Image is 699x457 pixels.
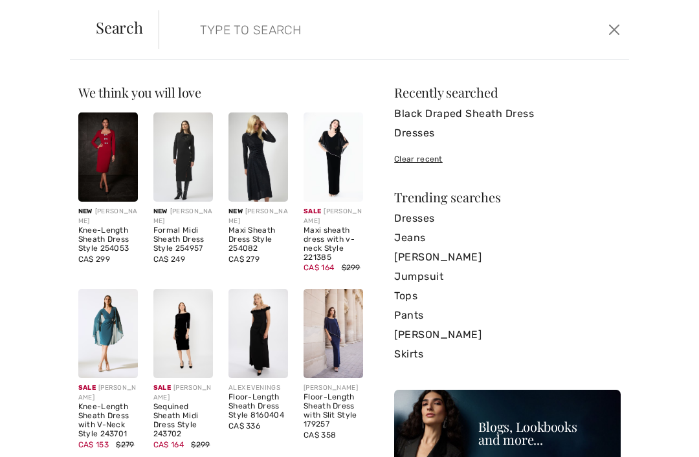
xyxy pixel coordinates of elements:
div: [PERSON_NAME] [78,383,138,403]
div: Floor-Length Sheath Dress Style 8160404 [228,393,288,420]
div: [PERSON_NAME] [304,207,363,226]
div: Sequined Sheath Midi Dress Style 243702 [153,403,213,438]
span: Sale [78,384,96,392]
a: [PERSON_NAME] [394,248,621,267]
span: $279 [116,440,134,449]
a: Black Draped Sheath Dress [394,104,621,123]
span: New [228,207,243,215]
span: $299 [191,440,210,449]
div: [PERSON_NAME] [228,207,288,226]
span: CA$ 249 [153,255,185,264]
a: [PERSON_NAME] [394,325,621,345]
span: CA$ 358 [304,430,336,440]
div: Recently searched [394,86,621,99]
img: Knee-Length Sheath Dress Style 254053. Black [78,112,138,202]
a: Jeans [394,228,621,248]
span: CA$ 279 [228,255,260,264]
div: ALEX EVENINGS [228,383,288,393]
span: CA$ 153 [78,440,109,449]
div: Floor-Length Sheath Dress with Slit Style 179257 [304,393,363,429]
img: Maxi Sheath Dress Style 254082. Black [228,112,288,202]
div: [PERSON_NAME] [153,207,213,226]
span: CA$ 336 [228,421,260,430]
button: Close [605,19,624,40]
a: Dresses [394,123,621,143]
div: Knee-Length Sheath Dress with V-Neck Style 243701 [78,403,138,438]
span: CA$ 299 [78,255,110,264]
span: Sale [304,207,321,215]
img: Floor-Length Sheath Dress Style 8160404. Black [228,289,288,378]
a: Tops [394,286,621,306]
div: [PERSON_NAME] [78,207,138,226]
img: Floor-Length Sheath Dress with Slit Style 179257. Black [304,289,363,378]
div: Maxi Sheath Dress Style 254082 [228,226,288,253]
a: Jumpsuit [394,267,621,286]
span: New [78,207,93,215]
div: [PERSON_NAME] [304,383,363,393]
div: [PERSON_NAME] [153,383,213,403]
span: CA$ 164 [153,440,184,449]
div: Formal Midi Sheath Dress Style 254957 [153,226,213,253]
div: Clear recent [394,153,621,165]
a: Skirts [394,345,621,364]
a: Pants [394,306,621,325]
span: Search [96,19,143,35]
span: $299 [342,263,361,272]
div: Blogs, Lookbooks and more... [478,420,614,446]
span: We think you will love [78,83,201,101]
div: Maxi sheath dress with v-neck Style 221385 [304,226,363,262]
span: New [153,207,168,215]
img: Maxi sheath dress with v-neck Style 221385. Black [304,112,363,202]
div: Trending searches [394,191,621,204]
div: Knee-Length Sheath Dress Style 254053 [78,226,138,253]
input: TYPE TO SEARCH [190,10,502,49]
img: Sequined Sheath Midi Dress Style 243702. Black [153,289,213,378]
span: Sale [153,384,171,392]
a: Dresses [394,209,621,228]
img: Formal Midi Sheath Dress Style 254957. Black [153,112,213,202]
img: Knee-Length Sheath Dress with V-Neck Style 243701. Black [78,289,138,378]
span: CA$ 164 [304,263,334,272]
